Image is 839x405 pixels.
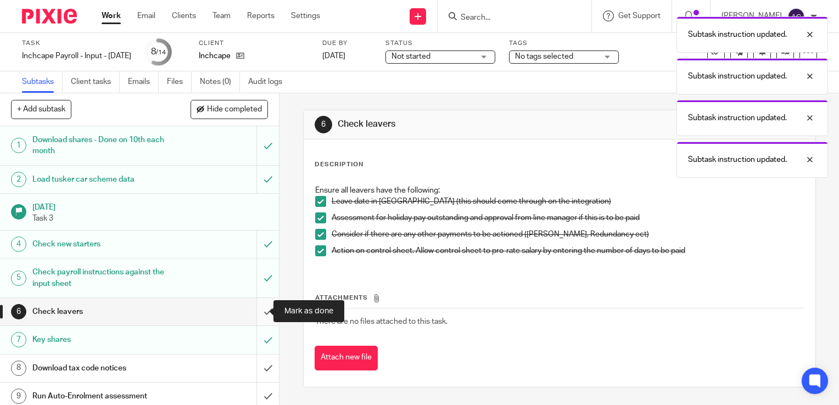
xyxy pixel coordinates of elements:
p: Consider if there are any other payments to be actioned ([PERSON_NAME], Redundancy ect) [332,229,804,240]
p: Subtask instruction updated. [688,29,787,40]
p: Assessment for holiday pay outstanding and approval from line manager if this is to be paid [332,212,804,223]
button: Attach new file [315,346,378,370]
h1: Check payroll instructions against the input sheet [32,264,175,292]
h1: Load tusker car scheme data [32,171,175,188]
div: Inchcape Payroll - Input - October 2025 [22,50,131,61]
label: Due by [322,39,372,48]
a: Notes (0) [200,71,240,93]
span: Not started [391,53,430,60]
p: Task 3 [32,213,269,224]
p: Description [315,160,363,169]
p: Ensure all leavers have the following: [315,185,804,196]
h1: [DATE] [32,199,269,213]
button: + Add subtask [11,100,71,119]
p: Subtask instruction updated. [688,113,787,123]
small: /14 [156,49,166,55]
a: Client tasks [71,71,120,93]
a: Emails [128,71,159,93]
p: Leave date in [GEOGRAPHIC_DATA] (this should come through on the integration) [332,196,804,207]
label: Task [22,39,131,48]
h1: Key shares [32,331,175,348]
img: Pixie [22,9,77,24]
span: There are no files attached to this task. [315,318,448,325]
span: Hide completed [207,105,262,114]
label: Client [199,39,309,48]
div: 9 [11,389,26,404]
a: Team [212,10,231,21]
a: Clients [172,10,196,21]
div: 6 [315,116,332,133]
p: Inchcape [199,50,231,61]
div: 8 [151,46,166,58]
h1: Check new starters [32,236,175,252]
a: Subtasks [22,71,63,93]
span: [DATE] [322,52,345,60]
h1: Run Auto-Enrolment assessment [32,388,175,404]
p: Action on control sheet. Allow control sheet to pro-rate salary by entering the number of days to... [332,245,804,256]
div: 7 [11,332,26,347]
div: 8 [11,361,26,376]
div: Inchcape Payroll - Input - [DATE] [22,50,131,61]
a: Settings [291,10,320,21]
div: 5 [11,271,26,286]
a: Work [102,10,121,21]
label: Status [385,39,495,48]
h1: Check leavers [338,119,583,130]
div: 4 [11,237,26,252]
div: 2 [11,172,26,187]
a: Files [167,71,192,93]
p: Subtask instruction updated. [688,71,787,82]
p: Subtask instruction updated. [688,154,787,165]
button: Hide completed [191,100,268,119]
a: Email [137,10,155,21]
img: svg%3E [787,8,805,25]
div: 6 [11,304,26,319]
h1: Download shares - Done on 10th each month [32,132,175,160]
a: Reports [247,10,275,21]
h1: Download tax code notices [32,360,175,376]
div: 1 [11,138,26,153]
h1: Check leavers [32,303,175,320]
span: Attachments [315,295,368,301]
a: Audit logs [248,71,290,93]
